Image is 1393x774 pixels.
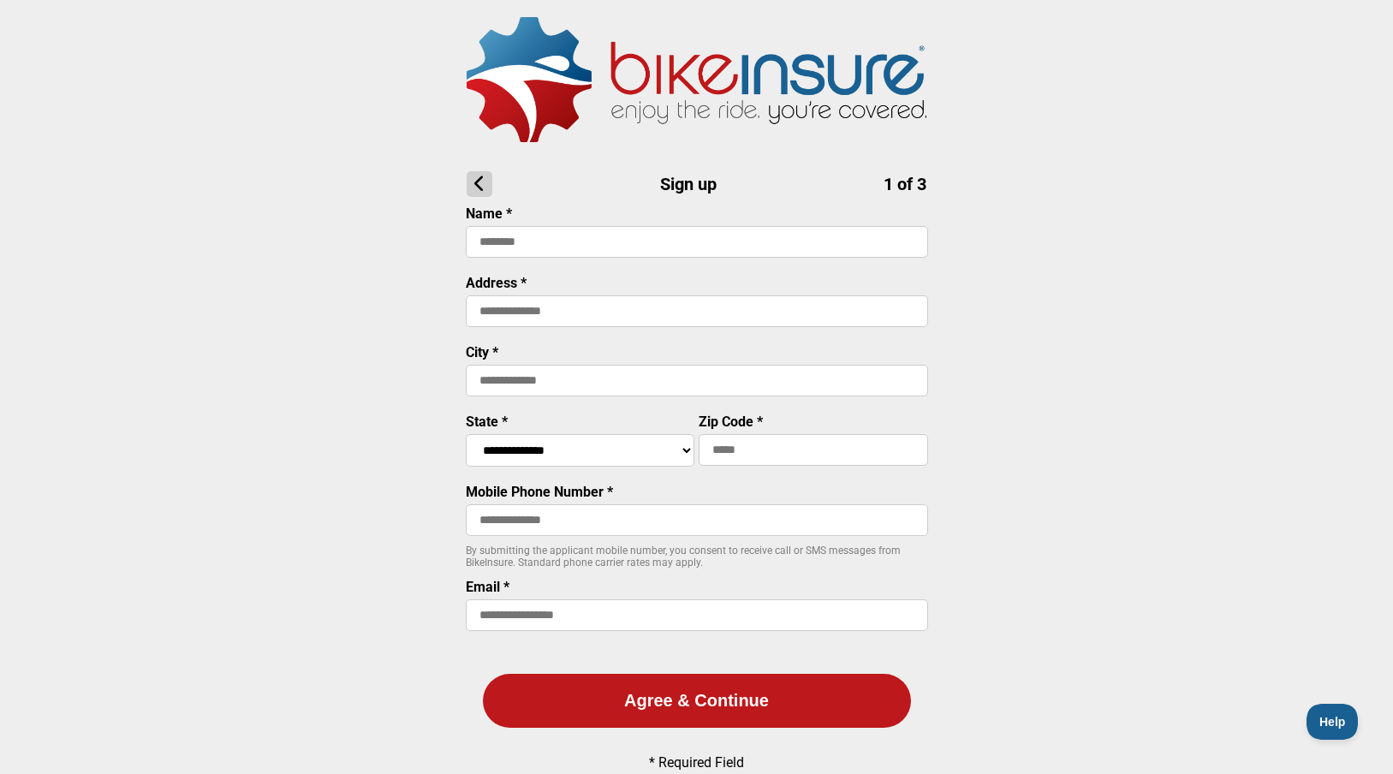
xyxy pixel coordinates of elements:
p: * Required Field [649,754,744,771]
h1: Sign up [467,171,926,197]
label: Address * [466,275,527,291]
p: By submitting the applicant mobile number, you consent to receive call or SMS messages from BikeI... [466,545,928,569]
iframe: Toggle Customer Support [1307,704,1359,740]
label: Mobile Phone Number * [466,484,613,500]
span: 1 of 3 [884,174,926,194]
label: City * [466,344,498,360]
label: Zip Code * [699,414,763,430]
label: Email * [466,579,509,595]
button: Agree & Continue [483,674,911,728]
label: State * [466,414,508,430]
label: Name * [466,205,512,222]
